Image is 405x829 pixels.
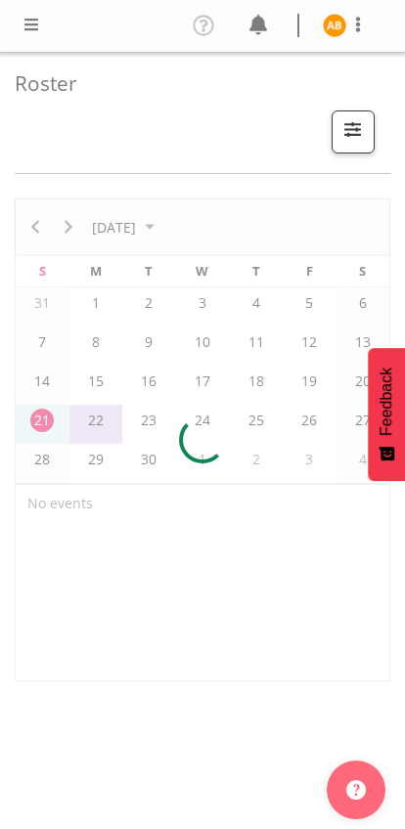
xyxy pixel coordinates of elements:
[368,348,405,481] button: Feedback - Show survey
[15,72,375,95] h4: Roster
[323,14,346,37] img: angela-burrill10486.jpg
[332,110,375,153] button: Filter Shifts
[378,368,395,436] span: Feedback
[346,780,366,800] img: help-xxl-2.png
